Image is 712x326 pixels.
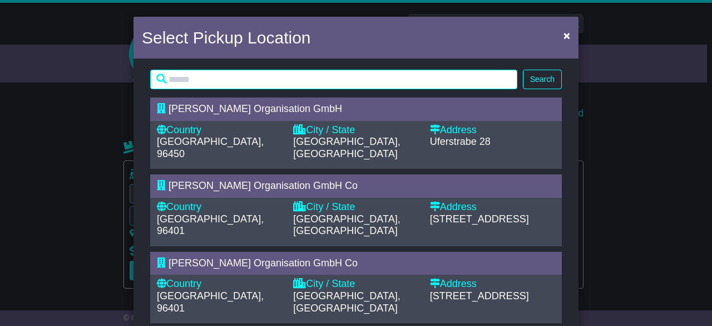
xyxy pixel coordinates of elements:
div: City / State [293,124,418,137]
div: City / State [293,278,418,290]
span: × [563,29,570,42]
div: Address [430,124,555,137]
h4: Select Pickup Location [142,25,311,50]
span: Uferstrabe 28 [430,136,491,147]
div: Country [157,201,282,213]
span: [GEOGRAPHIC_DATA], 96401 [157,213,264,237]
div: Country [157,278,282,290]
span: [GEOGRAPHIC_DATA], [GEOGRAPHIC_DATA] [293,213,400,237]
span: [GEOGRAPHIC_DATA], [GEOGRAPHIC_DATA] [293,290,400,314]
span: [PERSON_NAME] Organisation GmbH Co [169,180,358,191]
span: [PERSON_NAME] Organisation GmbH Co [169,257,358,269]
span: [STREET_ADDRESS] [430,290,529,301]
span: [PERSON_NAME] Organisation GmbH [169,103,342,114]
span: [STREET_ADDRESS] [430,213,529,225]
div: Country [157,124,282,137]
button: Close [558,24,576,47]
div: Address [430,201,555,213]
span: [GEOGRAPHIC_DATA], 96401 [157,290,264,314]
button: Search [523,70,562,89]
span: [GEOGRAPHIC_DATA], [GEOGRAPHIC_DATA] [293,136,400,159]
div: Address [430,278,555,290]
span: [GEOGRAPHIC_DATA], 96450 [157,136,264,159]
div: City / State [293,201,418,213]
